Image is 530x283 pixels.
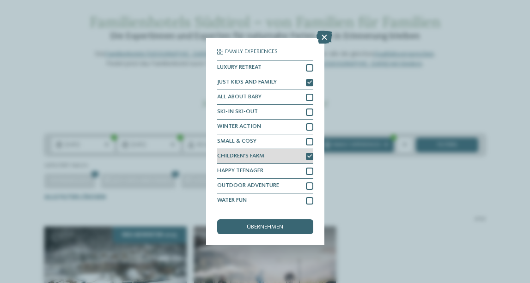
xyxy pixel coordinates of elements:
[217,109,258,115] span: SKI-IN SKI-OUT
[217,79,277,85] span: JUST KIDS AND FAMILY
[217,183,279,189] span: OUTDOOR ADVENTURE
[217,198,247,204] span: WATER FUN
[217,94,262,100] span: ALL ABOUT BABY
[217,65,262,71] span: LUXURY RETREAT
[225,49,278,55] span: Family Experiences
[217,138,256,145] span: SMALL & COSY
[217,124,261,130] span: WINTER ACTION
[247,224,283,230] span: übernehmen
[217,168,263,174] span: HAPPY TEENAGER
[217,153,264,159] span: CHILDREN’S FARM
